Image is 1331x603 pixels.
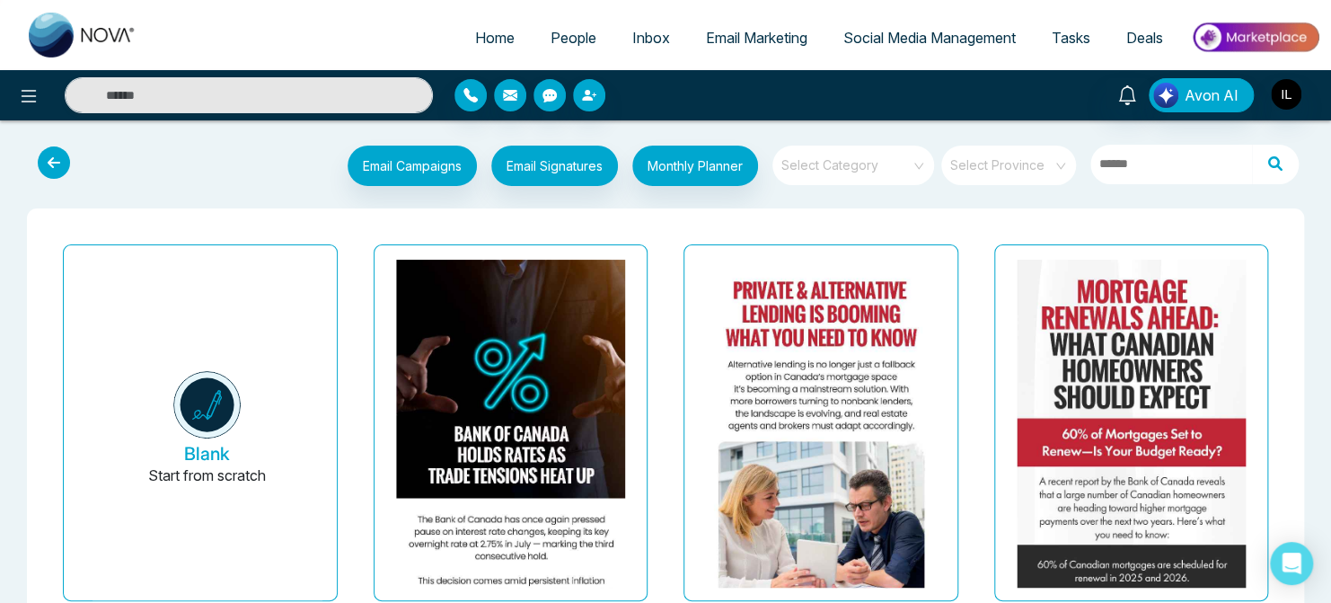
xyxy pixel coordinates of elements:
button: Email Signatures [491,146,618,186]
span: Home [475,29,515,47]
a: Email Signatures [477,146,618,191]
button: Monthly Planner [632,146,758,186]
p: Start from scratch [148,465,266,508]
a: Deals [1108,21,1181,55]
a: Monthly Planner [618,146,758,191]
span: Inbox [632,29,670,47]
span: Email Marketing [706,29,807,47]
a: Tasks [1034,21,1108,55]
h5: Blank [184,443,230,465]
a: People [533,21,614,55]
a: Social Media Management [825,21,1034,55]
img: Nova CRM Logo [29,13,137,58]
span: Avon AI [1185,84,1238,106]
span: Tasks [1052,29,1090,47]
a: Home [457,21,533,55]
span: People [551,29,596,47]
div: Open Intercom Messenger [1270,542,1313,585]
img: Market-place.gif [1190,17,1320,58]
a: Email Campaigns [333,155,477,173]
img: Lead Flow [1153,83,1178,108]
button: Avon AI [1149,78,1254,112]
span: Deals [1126,29,1163,47]
span: Social Media Management [843,29,1016,47]
button: Email Campaigns [348,146,477,186]
a: Inbox [614,21,688,55]
img: User Avatar [1271,79,1301,110]
img: novacrm [173,371,241,439]
a: Email Marketing [688,21,825,55]
button: BlankStart from scratch [93,260,322,600]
